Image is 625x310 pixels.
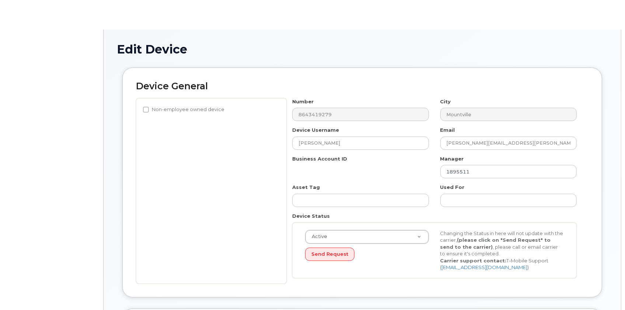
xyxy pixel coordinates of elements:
strong: (please click on "Send Request" to send to the carrier) [440,237,551,250]
input: Non-employee owned device [143,107,149,113]
strong: Carrier support contact: [440,258,506,263]
label: Non-employee owned device [143,105,224,114]
div: Changing the Status in here will not update with the carrier, , please call or email carrier to e... [434,230,569,271]
a: [EMAIL_ADDRESS][DOMAIN_NAME] [441,264,527,270]
label: Used For [440,184,465,191]
label: Device Username [292,127,339,134]
input: Select manager [440,165,577,178]
h2: Device General [136,81,589,92]
span: Active [307,233,327,240]
label: Email [440,127,455,134]
h1: Edit Device [117,43,608,56]
label: Device Status [292,213,330,220]
label: Number [292,98,314,105]
a: Active [305,230,429,244]
label: Business Account ID [292,155,347,162]
label: Asset Tag [292,184,320,191]
label: City [440,98,451,105]
label: Manager [440,155,464,162]
button: Send Request [305,248,355,261]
